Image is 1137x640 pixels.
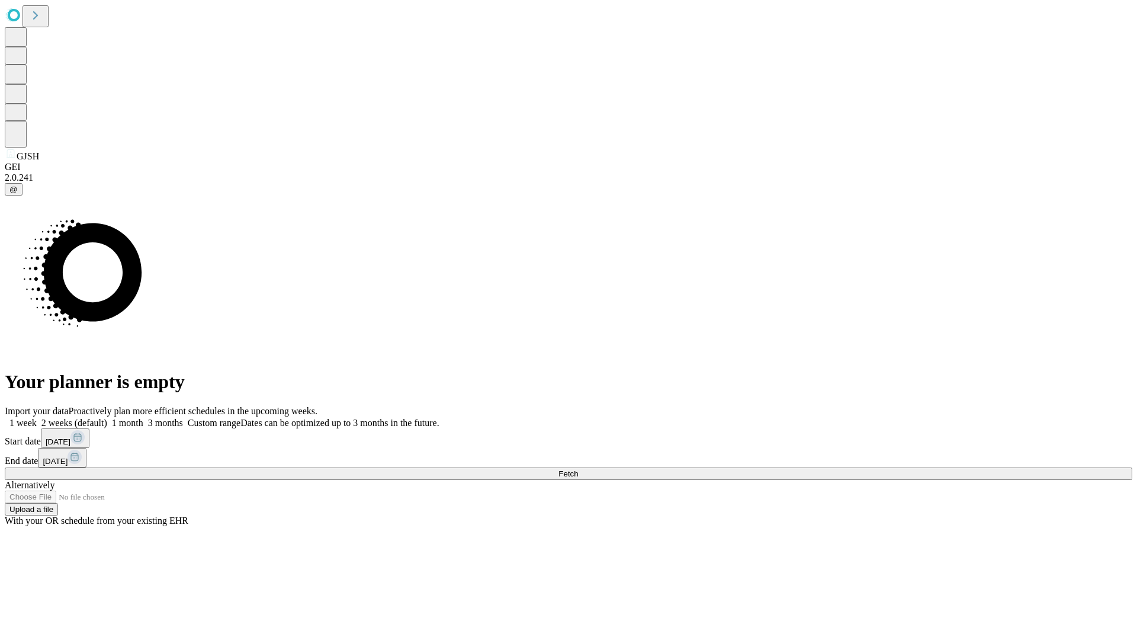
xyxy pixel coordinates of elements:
span: Custom range [188,418,240,428]
div: GEI [5,162,1132,172]
span: @ [9,185,18,194]
button: Fetch [5,468,1132,480]
span: GJSH [17,151,39,161]
div: 2.0.241 [5,172,1132,183]
button: [DATE] [41,428,89,448]
span: 1 month [112,418,143,428]
span: 3 months [148,418,183,428]
span: With your OR schedule from your existing EHR [5,516,188,526]
span: Fetch [558,469,578,478]
span: Dates can be optimized up to 3 months in the future. [240,418,439,428]
span: Import your data [5,406,69,416]
button: [DATE] [38,448,86,468]
button: @ [5,183,23,196]
span: 1 week [9,418,37,428]
span: [DATE] [43,457,68,466]
span: Alternatively [5,480,54,490]
span: [DATE] [46,437,70,446]
span: 2 weeks (default) [41,418,107,428]
h1: Your planner is empty [5,371,1132,393]
span: Proactively plan more efficient schedules in the upcoming weeks. [69,406,317,416]
div: Start date [5,428,1132,448]
div: End date [5,448,1132,468]
button: Upload a file [5,503,58,516]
